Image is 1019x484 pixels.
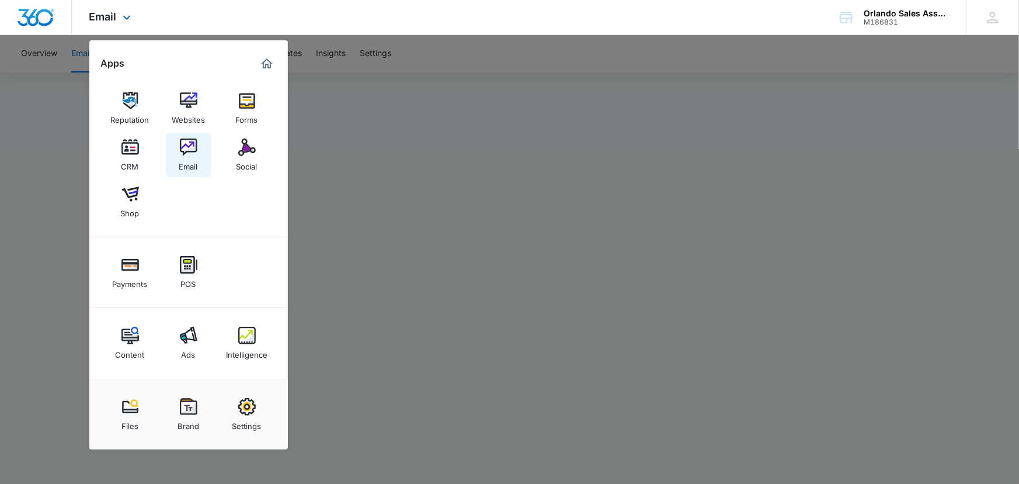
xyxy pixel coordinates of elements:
a: Email [166,133,211,177]
div: Social [237,156,258,171]
div: Email [179,156,198,171]
div: Payments [113,274,148,289]
div: Settings [232,416,262,431]
div: Reputation [111,109,149,125]
div: Content [116,344,145,359]
a: CRM [108,133,152,177]
a: Intelligence [225,321,269,365]
a: Ads [166,321,211,365]
div: Ads [182,344,196,359]
div: Brand [178,416,199,431]
a: Settings [225,392,269,437]
div: CRM [121,156,139,171]
a: Payments [108,250,152,295]
a: Social [225,133,269,177]
a: Forms [225,86,269,130]
div: account name [864,9,949,18]
a: POS [166,250,211,295]
div: Intelligence [226,344,267,359]
a: Content [108,321,152,365]
h2: Apps [101,58,125,69]
span: Email [89,11,117,23]
div: Files [121,416,138,431]
div: Forms [236,109,258,125]
div: POS [181,274,196,289]
a: Reputation [108,86,152,130]
a: Files [108,392,152,437]
a: Websites [166,86,211,130]
div: Shop [121,203,140,218]
a: Shop [108,179,152,224]
a: Brand [166,392,211,437]
div: account id [864,18,949,26]
a: Marketing 360® Dashboard [258,54,276,73]
div: Websites [172,109,205,125]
